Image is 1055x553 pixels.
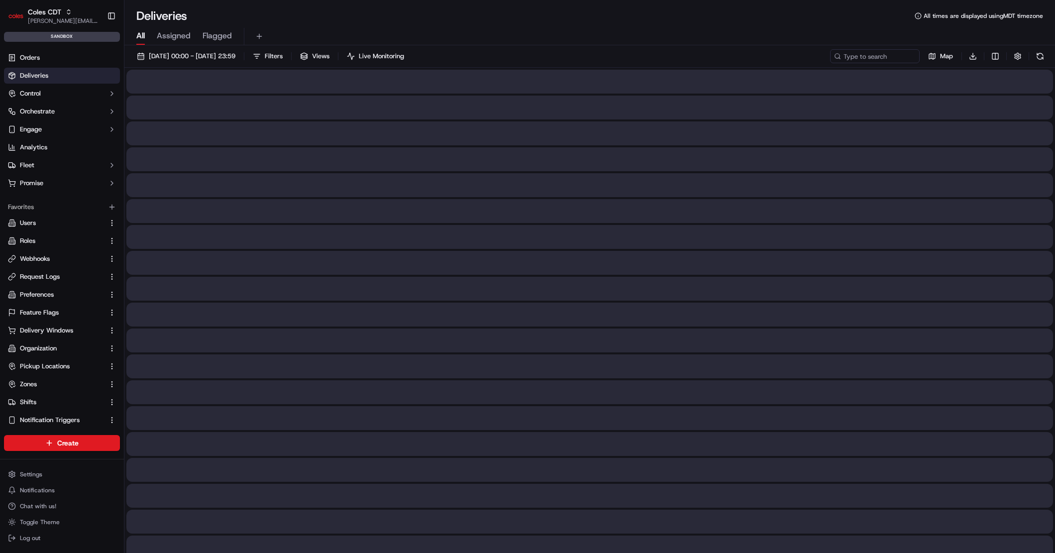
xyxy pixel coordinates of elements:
span: Engage [20,125,42,134]
a: Shifts [8,398,104,407]
span: Feature Flags [20,308,59,317]
a: Preferences [8,290,104,299]
a: Webhooks [8,254,104,263]
div: sandbox [4,32,120,42]
span: Orders [20,53,40,62]
span: Chat with us! [20,502,56,510]
span: Map [940,52,953,61]
span: Organization [20,344,57,353]
button: Coles CDTColes CDT[PERSON_NAME][EMAIL_ADDRESS][DOMAIN_NAME] [4,4,103,28]
span: All [136,30,145,42]
span: Analytics [20,143,47,152]
span: Control [20,89,41,98]
span: Assigned [157,30,191,42]
span: Orchestrate [20,107,55,116]
a: Deliveries [4,68,120,84]
button: Notification Triggers [4,412,120,428]
span: Settings [20,470,42,478]
img: Coles CDT [8,8,24,24]
a: Pickup Locations [8,362,104,371]
button: Delivery Windows [4,323,120,338]
h1: Deliveries [136,8,187,24]
button: Notifications [4,483,120,497]
button: Live Monitoring [342,49,409,63]
button: Webhooks [4,251,120,267]
a: Delivery Windows [8,326,104,335]
a: Request Logs [8,272,104,281]
button: Zones [4,376,120,392]
button: Fleet [4,157,120,173]
button: Request Logs [4,269,120,285]
span: Delivery Windows [20,326,73,335]
span: Pickup Locations [20,362,70,371]
span: Shifts [20,398,36,407]
span: Log out [20,534,40,542]
span: Views [312,52,329,61]
a: Orders [4,50,120,66]
span: Notifications [20,486,55,494]
button: Filters [248,49,287,63]
button: Shifts [4,394,120,410]
button: Create [4,435,120,451]
a: Roles [8,236,104,245]
a: Zones [8,380,104,389]
a: Notification Triggers [8,416,104,425]
input: Type to search [830,49,920,63]
span: Request Logs [20,272,60,281]
button: Organization [4,340,120,356]
button: Settings [4,467,120,481]
button: Log out [4,531,120,545]
div: Favorites [4,199,120,215]
a: Analytics [4,139,120,155]
span: All times are displayed using MDT timezone [924,12,1043,20]
span: Users [20,219,36,227]
button: Roles [4,233,120,249]
button: Control [4,86,120,102]
button: Pickup Locations [4,358,120,374]
span: Notification Triggers [20,416,80,425]
span: Deliveries [20,71,48,80]
button: Engage [4,121,120,137]
button: Refresh [1033,49,1047,63]
button: Feature Flags [4,305,120,321]
a: Organization [8,344,104,353]
button: Coles CDT [28,7,61,17]
button: Orchestrate [4,104,120,119]
a: Feature Flags [8,308,104,317]
button: [PERSON_NAME][EMAIL_ADDRESS][DOMAIN_NAME] [28,17,99,25]
span: Webhooks [20,254,50,263]
span: Filters [265,52,283,61]
button: Toggle Theme [4,515,120,529]
span: [DATE] 00:00 - [DATE] 23:59 [149,52,235,61]
button: [DATE] 00:00 - [DATE] 23:59 [132,49,240,63]
span: Promise [20,179,43,188]
span: Zones [20,380,37,389]
span: Fleet [20,161,34,170]
span: Flagged [203,30,232,42]
button: Map [924,49,957,63]
span: Preferences [20,290,54,299]
span: Live Monitoring [359,52,404,61]
button: Chat with us! [4,499,120,513]
button: Promise [4,175,120,191]
span: Create [57,438,79,448]
button: Views [296,49,334,63]
a: Users [8,219,104,227]
button: Users [4,215,120,231]
button: Preferences [4,287,120,303]
span: Roles [20,236,35,245]
span: Toggle Theme [20,518,60,526]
